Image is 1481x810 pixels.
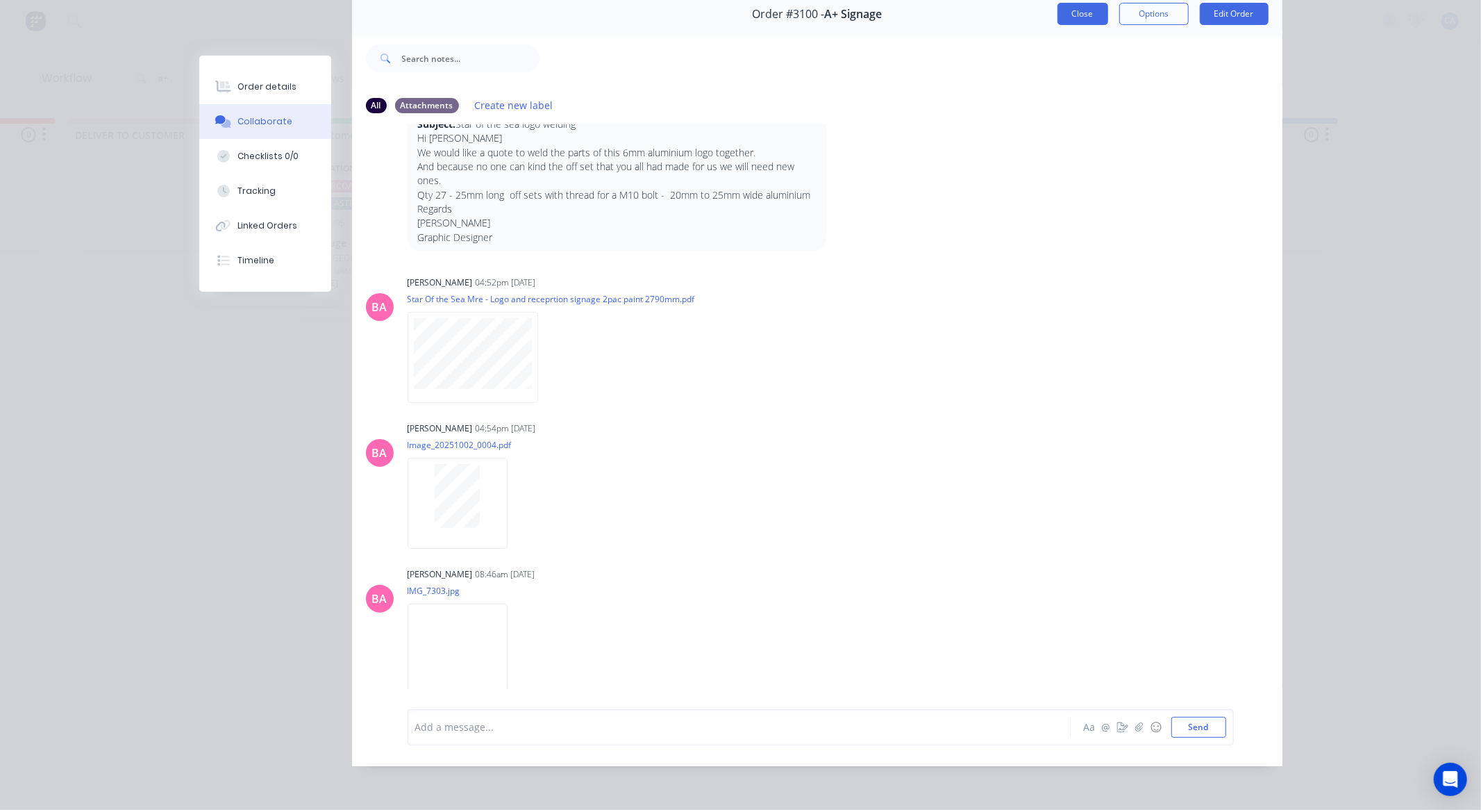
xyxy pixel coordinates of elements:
[408,422,473,435] div: [PERSON_NAME]
[476,422,536,435] div: 04:54pm [DATE]
[418,117,456,131] strong: Subject:
[1171,717,1226,738] button: Send
[237,115,292,128] div: Collaborate
[1057,3,1108,25] button: Close
[418,231,816,245] p: Graphic Designer
[467,96,560,115] button: Create new label
[418,216,816,230] p: [PERSON_NAME]
[476,568,535,581] div: 08:46am [DATE]
[1081,719,1098,736] button: Aa
[408,276,473,289] div: [PERSON_NAME]
[1200,3,1269,25] button: Edit Order
[1148,719,1164,736] button: ☺
[408,439,521,451] p: Image_20251002_0004.pdf
[408,568,473,581] div: [PERSON_NAME]
[237,81,296,93] div: Order details
[402,44,539,72] input: Search notes...
[372,445,387,461] div: BA
[752,8,824,21] span: Order #3100 -
[824,8,882,21] span: A+ Signage
[418,146,816,160] p: We would like a quote to weld the parts of this 6mm aluminium logo together.
[1119,3,1189,25] button: Options
[418,202,816,216] p: Regards
[476,276,536,289] div: 04:52pm [DATE]
[418,131,816,145] p: Hi [PERSON_NAME]
[199,139,331,174] button: Checklists 0/0
[237,254,274,267] div: Timeline
[237,185,276,197] div: Tracking
[408,585,521,597] p: IMG_7303.jpg
[372,299,387,315] div: BA
[418,188,816,202] p: Qty 27 - 25mm long off sets with thread for a M10 bolt - 20mm to 25mm wide aluminium
[408,293,695,305] p: Star Of the Sea Mre - Logo and receprtion signage 2pac paint 2790mm.pdf
[1434,763,1467,796] div: Open Intercom Messenger
[395,98,459,113] div: Attachments
[237,220,297,232] div: Linked Orders
[199,208,331,243] button: Linked Orders
[199,243,331,278] button: Timeline
[199,104,331,139] button: Collaborate
[199,174,331,208] button: Tracking
[372,590,387,607] div: BA
[1098,719,1114,736] button: @
[418,160,816,188] p: And because no one can kind the off set that you all had made for us we will need new ones.
[366,98,387,113] div: All
[199,69,331,104] button: Order details
[237,150,299,163] div: Checklists 0/0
